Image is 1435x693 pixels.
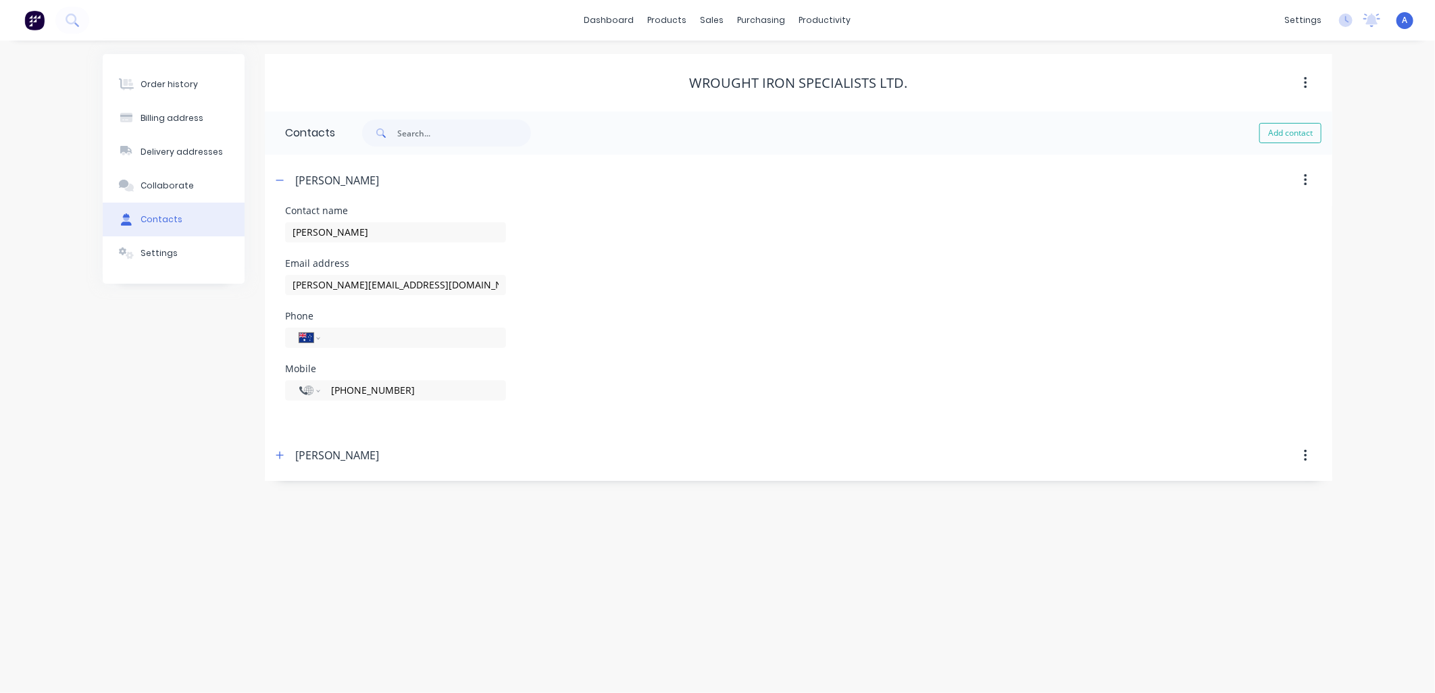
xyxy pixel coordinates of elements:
[792,10,858,30] div: productivity
[141,213,182,226] div: Contacts
[103,203,245,236] button: Contacts
[103,135,245,169] button: Delivery addresses
[103,101,245,135] button: Billing address
[141,247,178,259] div: Settings
[265,111,335,155] div: Contacts
[103,236,245,270] button: Settings
[24,10,45,30] img: Factory
[141,146,223,158] div: Delivery addresses
[694,10,731,30] div: sales
[295,447,379,463] div: [PERSON_NAME]
[295,172,379,188] div: [PERSON_NAME]
[285,364,506,374] div: Mobile
[1278,10,1328,30] div: settings
[1259,123,1321,143] button: Add contact
[141,78,198,91] div: Order history
[578,10,641,30] a: dashboard
[690,75,908,91] div: Wrought Iron Specialists Ltd.
[397,120,531,147] input: Search...
[141,112,203,124] div: Billing address
[1403,14,1408,26] span: A
[141,180,194,192] div: Collaborate
[285,311,506,321] div: Phone
[103,169,245,203] button: Collaborate
[731,10,792,30] div: purchasing
[285,259,506,268] div: Email address
[641,10,694,30] div: products
[103,68,245,101] button: Order history
[285,206,506,215] div: Contact name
